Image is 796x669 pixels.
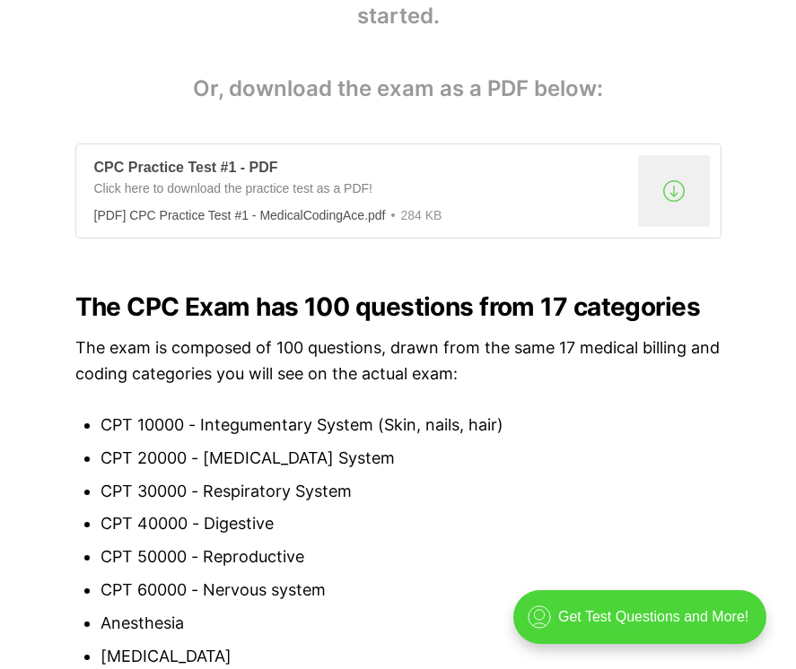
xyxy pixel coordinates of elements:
[386,207,442,223] div: 284 KB
[75,143,722,239] a: CPC Practice Test #1 - PDFClick here to download the practice test as a PDF![PDF] CPC Practice Te...
[94,208,386,222] div: [PDF] CPC Practice Test #1 - MedicalCodingAce.pdf
[101,578,722,604] li: CPT 60000 - Nervous system
[101,611,722,637] li: Anesthesia
[101,544,722,570] li: CPT 50000 - Reproductive
[498,581,796,669] iframe: portal-trigger
[101,413,722,439] li: CPT 10000 - Integumentary System (Skin, nails, hair)
[101,446,722,472] li: CPT 20000 - [MEDICAL_DATA] System
[101,511,722,537] li: CPT 40000 - Digestive
[94,159,631,178] div: CPC Practice Test #1 - PDF
[94,180,631,203] div: Click here to download the practice test as a PDF!
[75,292,722,321] h2: The CPC Exam has 100 questions from 17 categories
[75,335,722,387] p: The exam is composed of 100 questions, drawn from the same 17 medical billing and coding categori...
[101,479,722,505] li: CPT 30000 - Respiratory System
